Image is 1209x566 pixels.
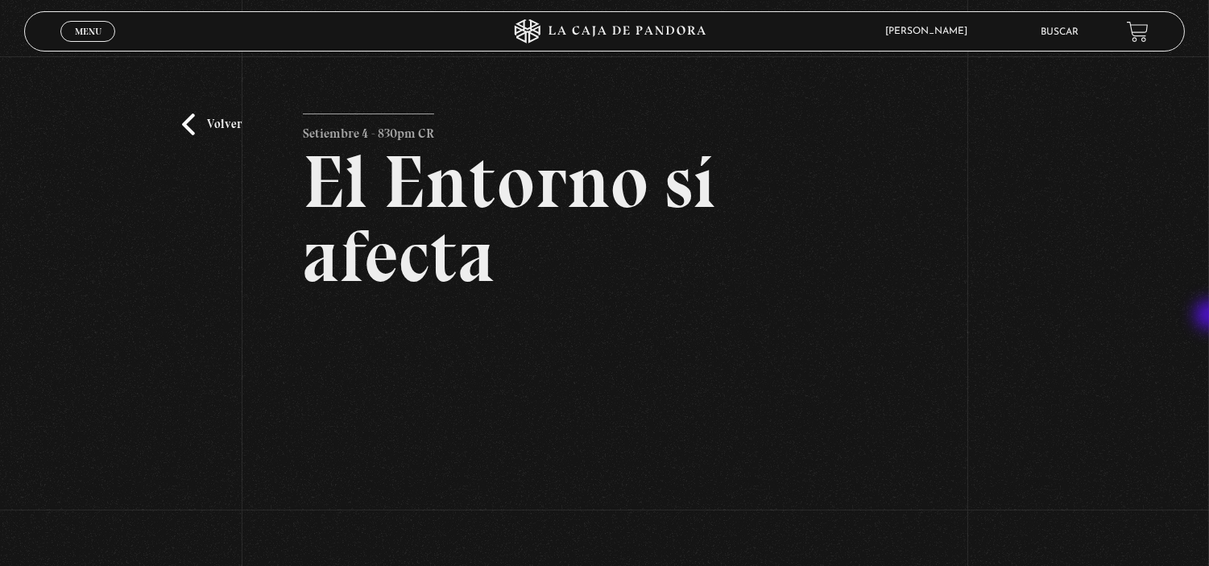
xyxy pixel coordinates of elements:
[75,27,101,36] span: Menu
[69,40,107,52] span: Cerrar
[877,27,983,36] span: [PERSON_NAME]
[303,145,906,293] h2: El Entorno sí afecta
[1127,21,1149,43] a: View your shopping cart
[303,114,434,146] p: Setiembre 4 - 830pm CR
[1041,27,1079,37] a: Buscar
[182,114,242,135] a: Volver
